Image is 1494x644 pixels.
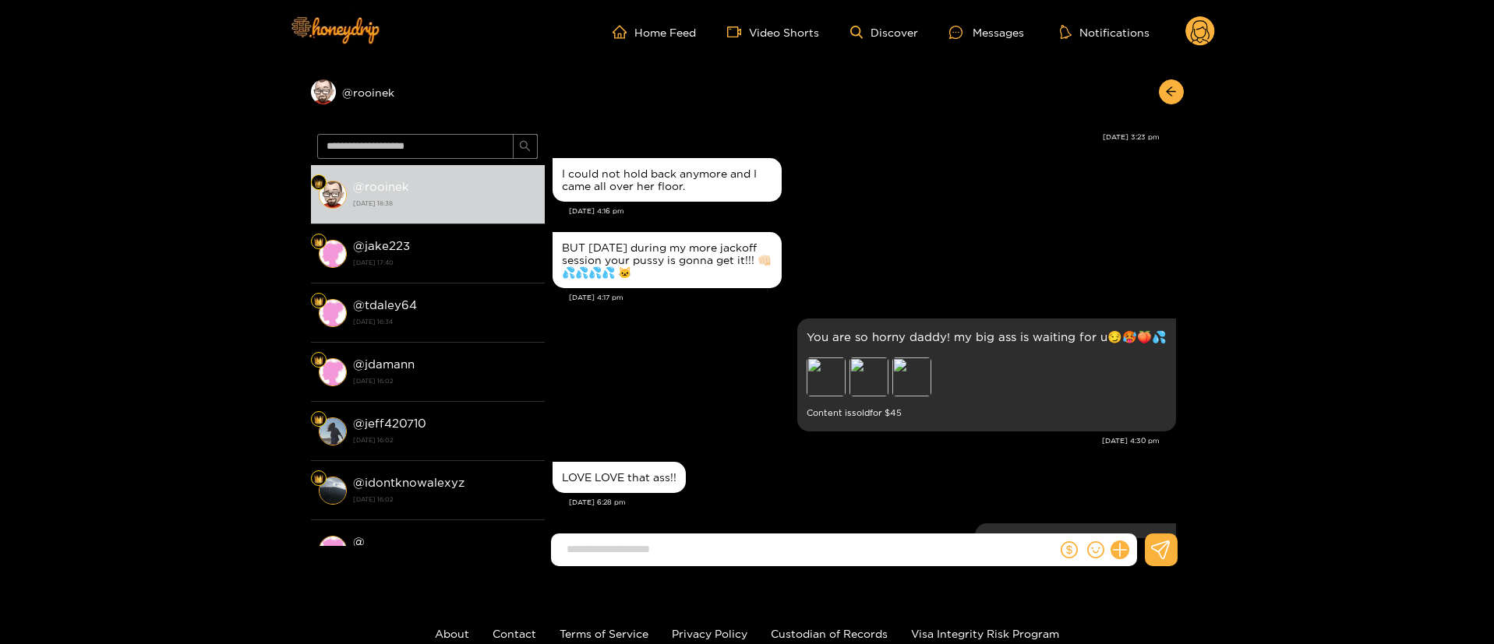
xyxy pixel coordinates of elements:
[727,25,819,39] a: Video Shorts
[513,134,538,159] button: search
[771,628,888,639] a: Custodian of Records
[353,535,365,548] strong: @
[569,497,1176,508] div: [DATE] 6:28 pm
[613,25,696,39] a: Home Feed
[353,196,537,210] strong: [DATE] 18:38
[319,181,347,209] img: conversation
[1159,79,1184,104] button: arrow-left
[562,167,772,192] div: I could not hold back anymore and I came all over her floor.
[353,433,537,447] strong: [DATE] 16:02
[353,374,537,388] strong: [DATE] 16:02
[319,240,347,268] img: conversation
[613,25,634,39] span: home
[319,299,347,327] img: conversation
[314,415,323,424] img: Fan Level
[493,628,536,639] a: Contact
[560,628,648,639] a: Terms of Service
[353,180,409,193] strong: @ rooinek
[553,132,1160,143] div: [DATE] 3:23 pm
[807,328,1167,346] p: You are so horny daddy! my big ass is waiting for u😏🥵🍑💦
[435,628,469,639] a: About
[949,23,1024,41] div: Messages
[562,241,772,279] div: BUT [DATE] during my more jackoff session your pussy is gonna get it!!! 👊🏻💦💦💦💦 🐱
[311,79,545,104] div: @rooinek
[314,297,323,306] img: Fan Level
[319,358,347,386] img: conversation
[553,158,782,202] div: Sep. 16, 4:16 pm
[553,462,686,493] div: Sep. 16, 6:28 pm
[353,255,537,269] strong: [DATE] 17:40
[1165,86,1177,99] span: arrow-left
[319,417,347,445] img: conversation
[672,628,747,639] a: Privacy Policy
[353,492,537,506] strong: [DATE] 16:02
[553,232,782,288] div: Sep. 16, 4:17 pm
[727,25,749,39] span: video-camera
[1087,541,1104,558] span: smile
[353,315,537,329] strong: [DATE] 16:34
[1058,538,1081,561] button: dollar
[314,356,323,365] img: Fan Level
[553,435,1160,446] div: [DATE] 4:30 pm
[353,357,415,371] strong: @ jdamann
[562,471,676,484] div: LOVE LOVE that ass!!
[850,26,918,39] a: Discover
[314,474,323,484] img: Fan Level
[353,417,426,430] strong: @ jeff420710
[911,628,1059,639] a: Visa Integrity Risk Program
[569,292,1176,303] div: [DATE] 4:17 pm
[569,206,1176,216] div: [DATE] 4:16 pm
[353,298,417,311] strong: @ tdaley64
[319,477,347,505] img: conversation
[519,140,531,153] span: search
[1055,24,1154,40] button: Notifications
[1061,541,1078,558] span: dollar
[807,404,1167,422] small: Content is sold for $ 45
[314,178,323,188] img: Fan Level
[797,318,1176,431] div: Sep. 16, 4:30 pm
[314,238,323,247] img: Fan Level
[975,523,1176,636] div: Sep. 16, 6:38 pm
[353,476,464,489] strong: @ idontknowalexyz
[353,239,410,252] strong: @ jake223
[319,536,347,564] img: conversation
